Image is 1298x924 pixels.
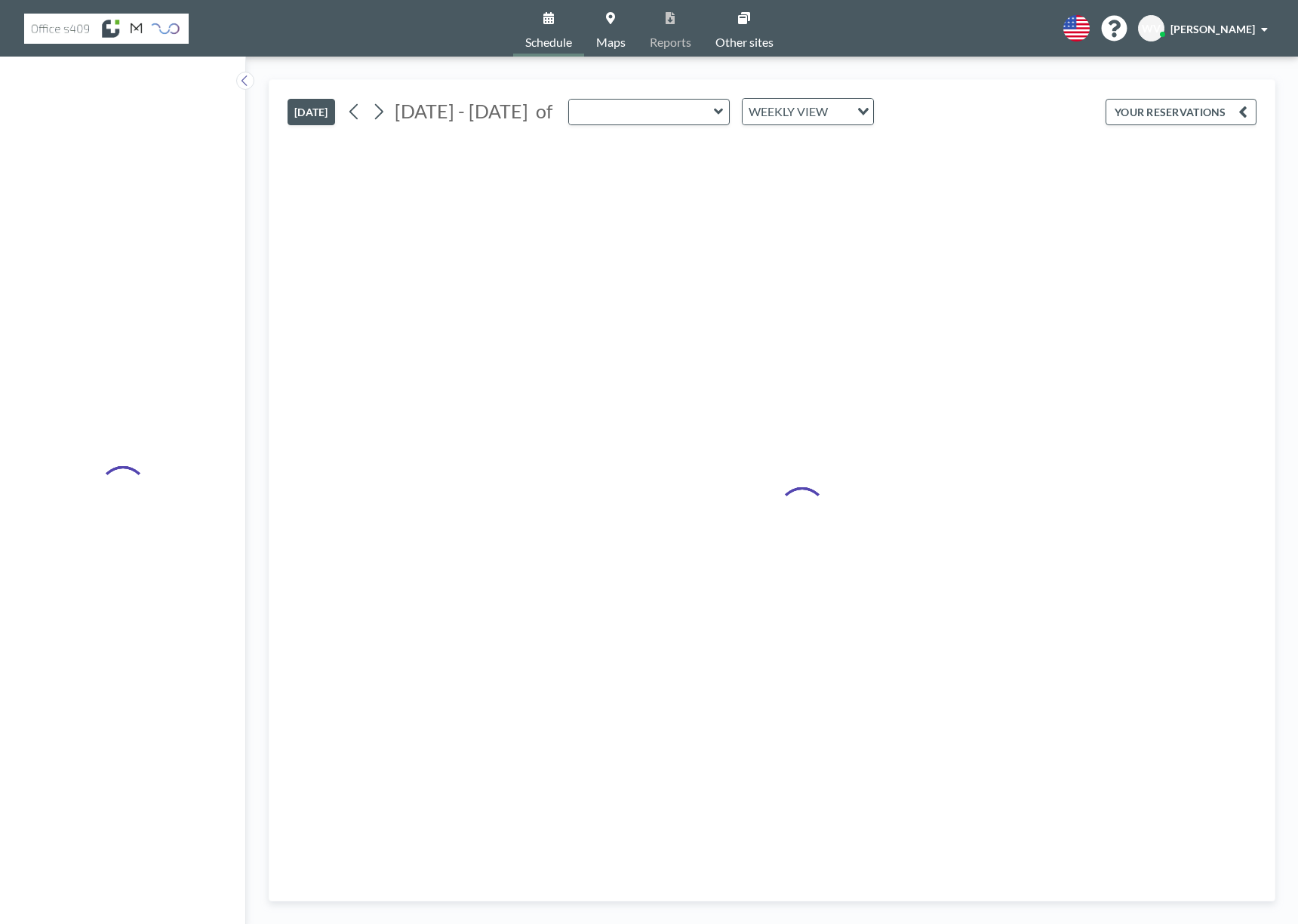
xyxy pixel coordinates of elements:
span: Reports [650,36,691,48]
span: of [536,100,552,123]
span: Schedule [525,36,572,48]
span: Other sites [715,36,774,48]
span: Maps [596,36,626,48]
input: Search for option [832,102,848,121]
span: WEEKLY VIEW [746,102,831,121]
button: YOUR RESERVATIONS [1106,99,1256,125]
div: Search for option [743,99,873,124]
span: [DATE] - [DATE] [395,100,528,122]
img: organization-logo [24,14,189,44]
button: [DATE] [288,99,335,125]
span: WV [1142,22,1161,35]
span: [PERSON_NAME] [1170,23,1255,35]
